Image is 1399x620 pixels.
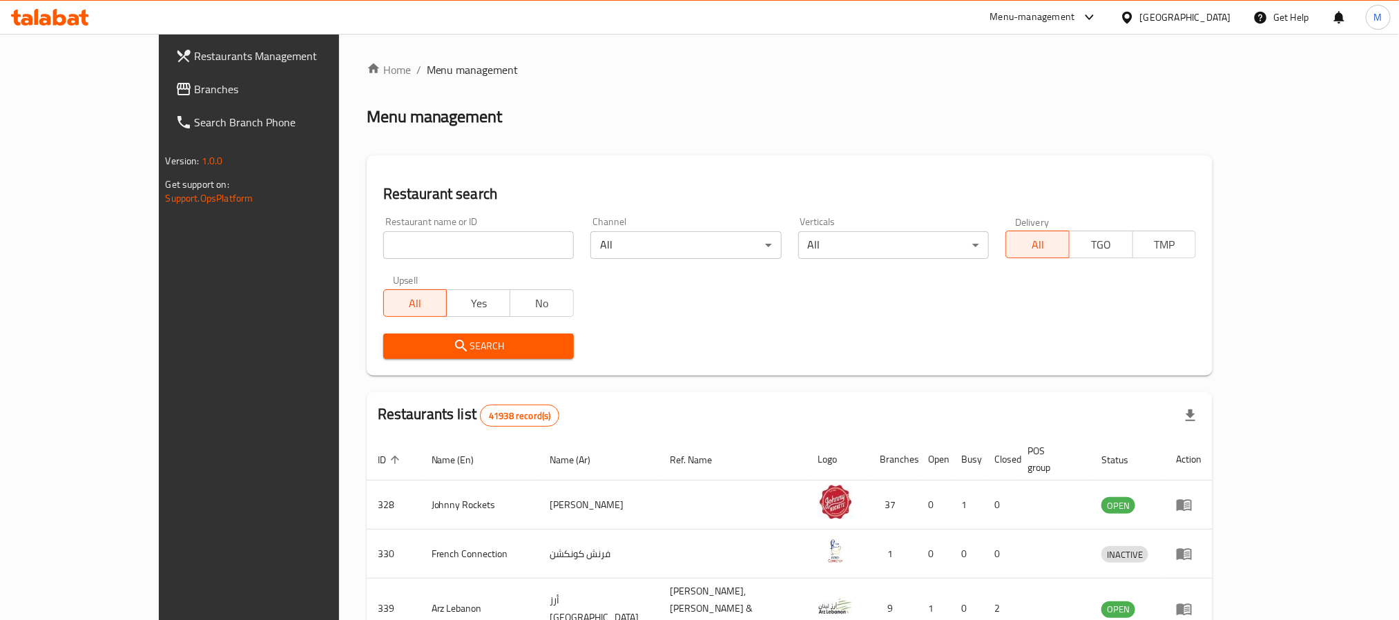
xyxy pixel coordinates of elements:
[383,289,447,317] button: All
[383,184,1197,204] h2: Restaurant search
[427,61,519,78] span: Menu management
[421,530,539,579] td: French Connection
[367,61,1213,78] nav: breadcrumb
[416,61,421,78] li: /
[510,289,574,317] button: No
[452,293,505,313] span: Yes
[164,39,392,72] a: Restaurants Management
[984,530,1017,579] td: 0
[984,438,1017,481] th: Closed
[166,175,229,193] span: Get support on:
[1028,443,1074,476] span: POS group
[164,106,392,139] a: Search Branch Phone
[389,293,442,313] span: All
[446,289,510,317] button: Yes
[1069,231,1133,258] button: TGO
[195,48,381,64] span: Restaurants Management
[951,530,984,579] td: 0
[918,481,951,530] td: 0
[516,293,568,313] span: No
[1176,545,1202,562] div: Menu
[1015,217,1050,226] label: Delivery
[1101,601,1135,618] div: OPEN
[918,530,951,579] td: 0
[393,275,418,285] label: Upsell
[869,481,918,530] td: 37
[1075,235,1128,255] span: TGO
[383,333,574,359] button: Search
[807,438,869,481] th: Logo
[166,152,200,170] span: Version:
[195,114,381,130] span: Search Branch Phone
[951,438,984,481] th: Busy
[378,452,404,468] span: ID
[918,438,951,481] th: Open
[1101,546,1148,563] div: INACTIVE
[367,481,421,530] td: 328
[367,530,421,579] td: 330
[1140,10,1231,25] div: [GEOGRAPHIC_DATA]
[951,481,984,530] td: 1
[550,452,608,468] span: Name (Ar)
[367,106,503,128] h2: Menu management
[164,72,392,106] a: Branches
[432,452,492,468] span: Name (En)
[990,9,1075,26] div: Menu-management
[539,481,659,530] td: [PERSON_NAME]
[394,338,563,355] span: Search
[984,481,1017,530] td: 0
[1101,497,1135,514] div: OPEN
[590,231,781,259] div: All
[1101,452,1146,468] span: Status
[1012,235,1064,255] span: All
[1139,235,1191,255] span: TMP
[1101,601,1135,617] span: OPEN
[818,485,853,519] img: Johnny Rockets
[869,438,918,481] th: Branches
[1165,438,1213,481] th: Action
[1101,498,1135,514] span: OPEN
[869,530,918,579] td: 1
[1005,231,1070,258] button: All
[202,152,223,170] span: 1.0.0
[1101,547,1148,563] span: INACTIVE
[1176,601,1202,617] div: Menu
[383,231,574,259] input: Search for restaurant name or ID..
[818,534,853,568] img: French Connection
[195,81,381,97] span: Branches
[670,452,730,468] span: Ref. Name
[166,189,253,207] a: Support.OpsPlatform
[1176,496,1202,513] div: Menu
[378,404,560,427] h2: Restaurants list
[481,409,559,423] span: 41938 record(s)
[1174,399,1207,432] div: Export file
[421,481,539,530] td: Johnny Rockets
[1374,10,1382,25] span: M
[539,530,659,579] td: فرنش كونكشن
[480,405,559,427] div: Total records count
[798,231,989,259] div: All
[1132,231,1197,258] button: TMP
